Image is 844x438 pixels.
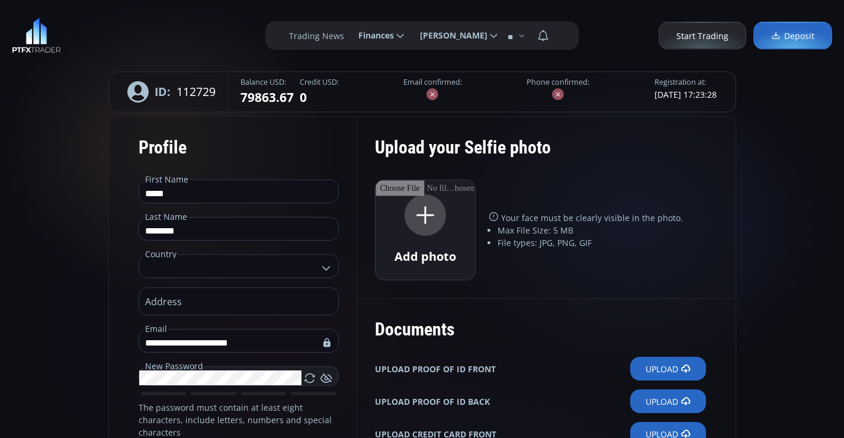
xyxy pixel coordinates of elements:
[240,77,294,107] fieldset: 79863.67
[115,72,228,111] div: 112729
[498,224,706,236] li: Max File Size: 5 MB
[412,24,487,47] span: [PERSON_NAME]
[375,395,490,408] b: UPLOAD PROOF OF ID BACK
[654,77,717,101] fieldset: [DATE] 17:23:28
[498,236,706,249] li: File types: JPG, PNG, GIF
[350,24,394,47] span: Finances
[630,389,706,413] label: Upload
[12,18,61,53] img: LOGO
[300,77,339,88] legend: Credit USD:
[300,77,339,107] fieldset: 0
[155,83,171,100] b: ID:
[527,77,589,88] label: Phone confirmed:
[375,129,706,180] div: Upload your Selfie photo
[630,357,706,381] label: Upload
[659,22,746,50] a: Start Trading
[375,311,706,348] div: Documents
[654,77,706,88] legend: Registration at:
[676,30,729,42] span: Start Trading
[489,212,706,224] p: Your face must be clearly visible in the photo.
[375,363,496,375] b: UPLOAD PROOF OF ID FRONT
[240,77,286,88] legend: Balance USD:
[403,77,462,88] label: Email confirmed:
[139,129,339,166] div: Profile
[289,30,344,42] label: Trading News
[753,22,832,50] a: Deposit
[771,30,814,42] span: Deposit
